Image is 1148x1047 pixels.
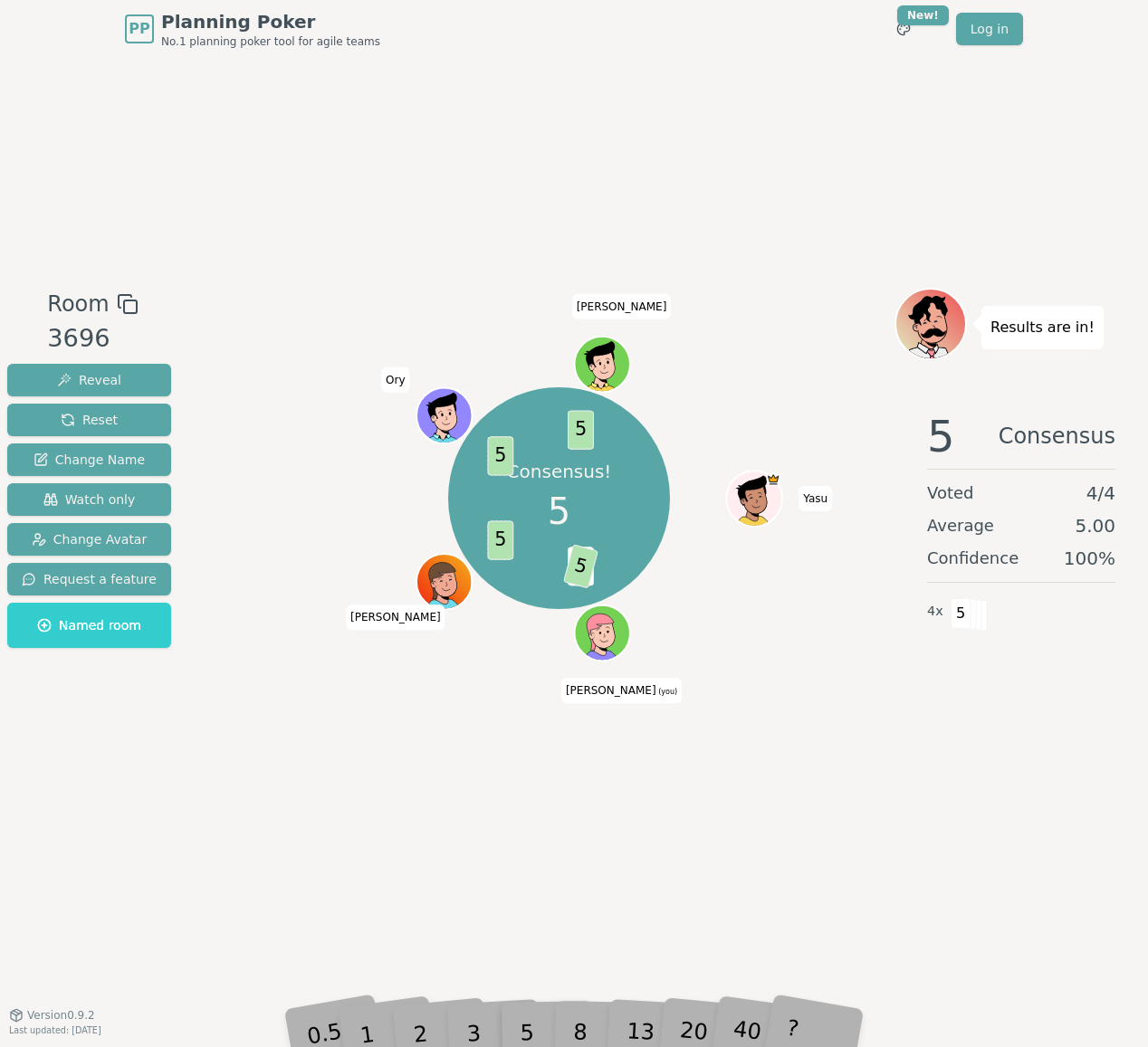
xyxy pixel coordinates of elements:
span: Click to change your name [572,294,672,319]
span: 5.00 [1075,513,1115,538]
span: 5 [548,484,570,538]
button: Change Name [7,443,171,476]
button: Click to change your avatar [577,607,629,660]
span: Yasu is the host [767,472,780,486]
span: Consensus [999,414,1115,458]
span: 4 x [927,602,943,622]
button: Reveal [7,364,171,396]
p: Consensus! [507,459,612,484]
span: Voted [927,481,974,506]
span: 4 / 4 [1086,481,1115,506]
span: PP [129,18,149,40]
span: Watch only [43,490,136,509]
span: Request a feature [22,570,157,588]
button: Watch only [7,483,171,516]
span: (you) [656,688,678,696]
span: Version 0.9.2 [27,1008,95,1023]
div: 3696 [47,320,138,357]
span: 5 [569,411,595,450]
span: Reveal [57,371,121,389]
span: 5 [563,545,598,589]
span: Change Avatar [32,530,148,548]
button: Named room [7,603,171,648]
span: Reset [61,411,118,429]
a: PPPlanning PokerNo.1 planning poker tool for agile teams [125,9,380,49]
button: Change Avatar [7,523,171,556]
span: Last updated: [DATE] [9,1025,101,1035]
span: 5 [951,598,971,629]
span: 5 [488,521,514,560]
div: New! [897,5,949,25]
a: Log in [956,13,1023,45]
span: 5 [927,414,955,458]
span: Planning Poker [161,9,380,34]
span: Click to change your name [381,367,409,393]
p: Results are in! [990,315,1095,340]
span: Click to change your name [799,486,832,511]
span: Change Name [33,451,145,469]
span: Confidence [927,546,1019,571]
span: Named room [37,616,141,634]
button: New! [887,13,920,45]
span: 100 % [1064,546,1115,571]
button: Request a feature [7,563,171,595]
span: Click to change your name [346,604,445,630]
span: No.1 planning poker tool for agile teams [161,34,380,49]
button: Reset [7,404,171,436]
span: 5 [488,437,514,476]
button: Version0.9.2 [9,1008,95,1023]
span: Average [927,513,994,538]
span: Room [47,288,109,320]
span: 8 [569,547,595,586]
span: Click to change your name [561,678,682,703]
